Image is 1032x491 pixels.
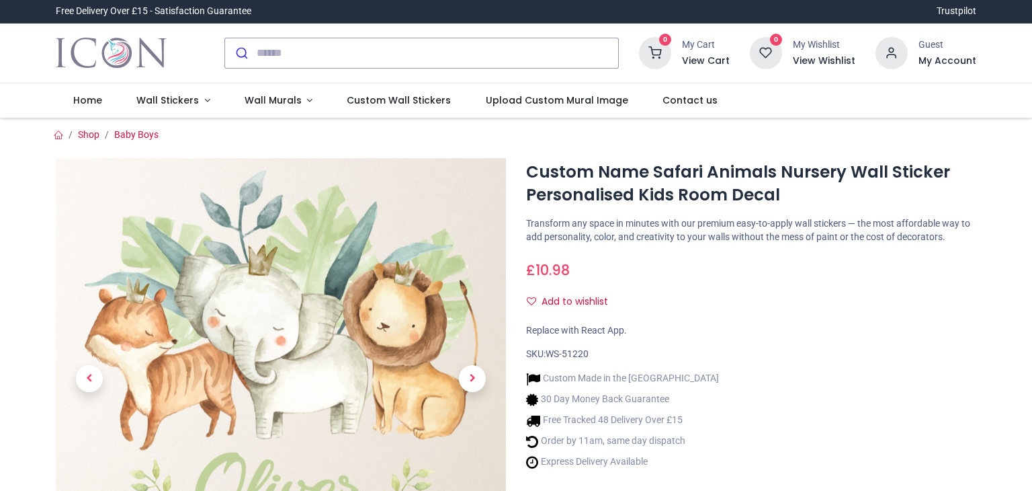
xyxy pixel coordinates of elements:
div: SKU: [526,348,976,361]
a: 0 [639,46,671,57]
div: My Wishlist [793,38,855,52]
span: Previous [76,365,103,392]
a: Shop [78,129,99,140]
img: Icon Wall Stickers [56,34,167,72]
div: Free Delivery Over £15 - Satisfaction Guarantee [56,5,251,18]
a: Wall Stickers [119,83,227,118]
button: Add to wishlistAdd to wishlist [526,291,619,313]
button: Submit [225,38,257,68]
span: Next [459,365,486,392]
li: 30 Day Money Back Guarantee [526,393,719,407]
span: Contact us [662,93,718,107]
span: Wall Stickers [136,93,199,107]
span: WS-51220 [546,348,589,359]
a: Baby Boys [114,129,159,140]
li: Order by 11am, same day dispatch [526,435,719,449]
i: Add to wishlist [527,297,536,306]
a: Logo of Icon Wall Stickers [56,34,167,72]
li: Free Tracked 48 Delivery Over £15 [526,414,719,428]
a: Trustpilot [937,5,976,18]
a: View Cart [682,54,730,68]
span: Custom Wall Stickers [347,93,451,107]
div: Replace with React App. [526,324,976,338]
h1: Custom Name Safari Animals Nursery Wall Sticker Personalised Kids Room Decal [526,161,976,207]
li: Custom Made in the [GEOGRAPHIC_DATA] [526,372,719,386]
div: Guest [918,38,976,52]
a: View Wishlist [793,54,855,68]
a: 0 [750,46,782,57]
span: 10.98 [535,260,570,280]
a: My Account [918,54,976,68]
p: Transform any space in minutes with our premium easy-to-apply wall stickers — the most affordable... [526,217,976,243]
li: Express Delivery Available [526,455,719,469]
div: My Cart [682,38,730,52]
sup: 0 [659,34,672,46]
span: Wall Murals [245,93,302,107]
span: £ [526,260,570,280]
span: Home [73,93,102,107]
sup: 0 [770,34,783,46]
a: Wall Murals [227,83,330,118]
span: Upload Custom Mural Image [486,93,628,107]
